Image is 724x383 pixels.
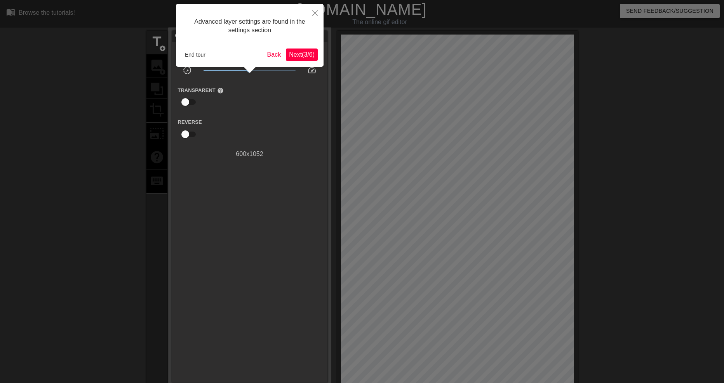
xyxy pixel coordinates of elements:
button: Close [306,4,324,22]
button: Back [264,49,284,61]
button: End tour [182,49,209,61]
div: Advanced layer settings are found in the settings section [182,10,318,43]
button: Next [286,49,318,61]
span: Next ( 3 / 6 ) [289,51,315,58]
